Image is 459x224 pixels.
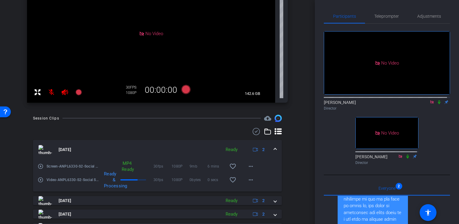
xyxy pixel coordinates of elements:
[154,177,172,183] span: 30fps
[38,163,44,169] mat-icon: play_circle_outline
[126,85,141,90] div: 30
[262,147,265,153] span: 2
[324,99,450,111] div: [PERSON_NAME]
[333,14,356,18] span: Participants
[381,60,399,65] span: No Video
[229,176,236,183] mat-icon: favorite_border
[38,145,52,154] img: thumb-nail
[190,163,208,169] span: 9mb
[208,177,226,183] span: 0 secs
[264,115,271,122] mat-icon: cloud_upload
[247,176,254,183] mat-icon: more_horiz
[59,147,71,153] span: [DATE]
[101,171,118,189] div: Ready & Processing
[172,163,190,169] span: 1080P
[378,186,396,190] span: Everyone
[126,90,141,95] div: 1080P
[33,115,59,121] div: Session Clips
[38,210,52,219] img: thumb-nail
[38,196,52,205] img: thumb-nail
[264,115,271,122] span: Destinations for your clips
[47,163,100,169] span: Screen-ANPL6330-S2-Social Solutions - Social Innovations-2025-08-15-13-49-58-607-0
[223,197,241,204] div: Ready
[381,130,399,136] span: No Video
[223,211,241,218] div: Ready
[243,90,262,97] span: 142.6 GB
[154,163,172,169] span: 30fps
[262,211,265,217] span: 2
[275,115,282,122] img: Session clips
[59,211,71,217] span: [DATE]
[145,31,163,36] span: No Video
[172,177,190,183] span: 1080P
[190,177,208,183] span: 0bytes
[424,209,432,216] mat-icon: accessibility
[247,163,254,170] mat-icon: more_horiz
[324,106,450,111] div: Director
[229,163,236,170] mat-icon: favorite_border
[119,160,135,172] div: MP4 Ready
[223,146,241,153] div: Ready
[355,160,418,165] div: Director
[130,85,136,89] span: FPS
[374,14,399,18] span: Teleprompter
[33,159,282,192] div: thumb-nail[DATE]Ready2
[208,163,226,169] span: 6 mins
[47,177,100,183] span: Video-ANPL6330-S2-Social Solutions - Social Innovations-2025-08-15-13-49-58-607-0
[262,198,265,204] span: 2
[33,196,282,205] mat-expansion-panel-header: thumb-nail[DATE]Ready2
[38,177,44,183] mat-icon: play_circle_outline
[141,85,181,95] div: 00:00:00
[59,198,71,204] span: [DATE]
[417,14,441,18] span: Adjustments
[33,210,282,219] mat-expansion-panel-header: thumb-nail[DATE]Ready2
[33,140,282,159] mat-expansion-panel-header: thumb-nail[DATE]Ready2
[355,154,418,165] div: [PERSON_NAME]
